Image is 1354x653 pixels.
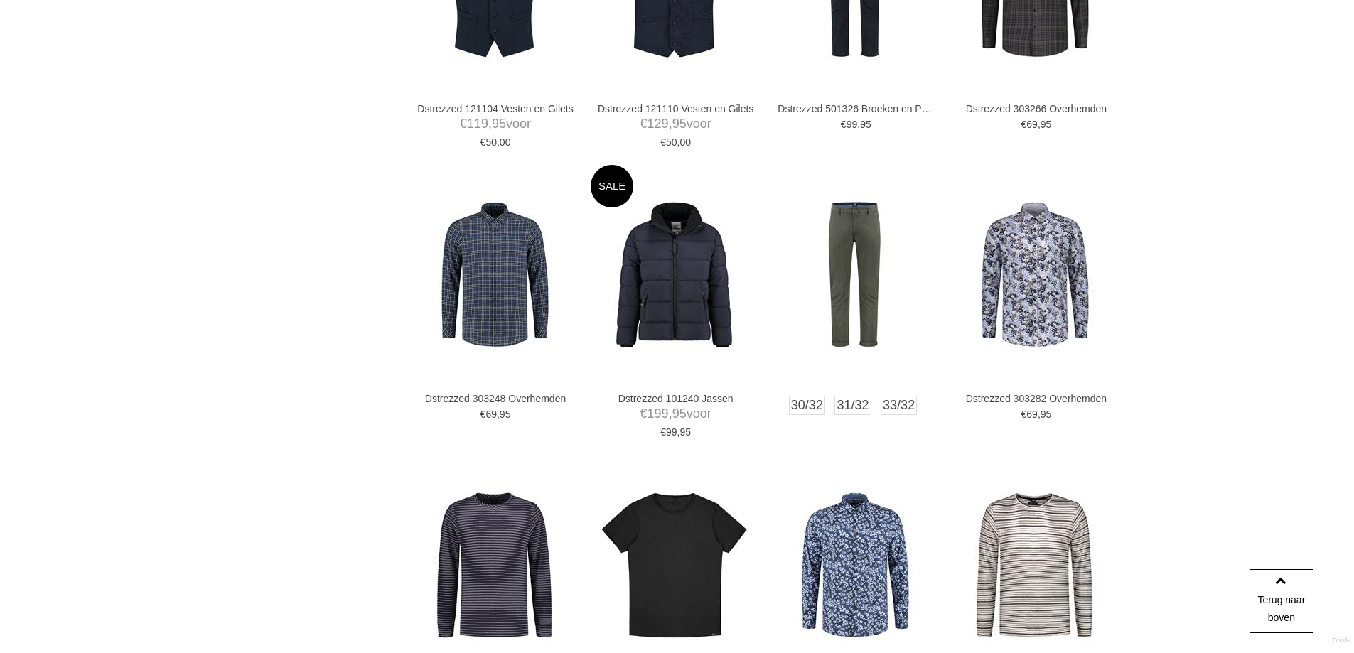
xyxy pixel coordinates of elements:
[778,102,934,115] a: Dstrezzed 501326 Broeken en Pantalons
[598,405,754,423] span: voor
[951,482,1118,649] img: Dstrezzed 202426 T-shirts
[598,392,754,405] a: Dstrezzed 101240 Jassen
[417,392,574,405] a: Dstrezzed 303248 Overhemden
[841,119,847,130] span: €
[480,409,486,420] span: €
[1026,119,1038,130] span: 69
[1021,119,1027,130] span: €
[467,117,488,131] span: 119
[648,117,669,131] span: 129
[660,426,666,438] span: €
[500,136,511,148] span: 00
[672,117,687,131] span: 95
[598,115,754,133] span: voor
[660,136,666,148] span: €
[679,426,691,438] span: 95
[677,136,680,148] span: ,
[958,392,1114,405] a: Dstrezzed 303282 Overhemden
[669,406,672,421] span: ,
[1041,409,1052,420] span: 95
[460,117,467,131] span: €
[857,119,860,130] span: ,
[677,426,680,438] span: ,
[497,136,500,148] span: ,
[669,117,672,131] span: ,
[1021,409,1027,420] span: €
[1026,409,1038,420] span: 69
[1038,409,1041,420] span: ,
[1041,119,1052,130] span: 95
[951,191,1118,358] img: Dstrezzed 303282 Overhemden
[1038,119,1041,130] span: ,
[488,117,492,131] span: ,
[679,136,691,148] span: 00
[834,396,871,415] a: 31/32
[598,102,754,115] a: Dstrezzed 121110 Vesten en Gilets
[411,482,578,649] img: Dstrezzed 261010d Truien
[500,409,511,420] span: 95
[666,136,677,148] span: 50
[666,426,677,438] span: 99
[485,409,497,420] span: 69
[480,136,486,148] span: €
[492,117,506,131] span: 95
[881,396,917,415] a: 33/32
[497,409,500,420] span: ,
[485,136,497,148] span: 50
[417,115,574,133] span: voor
[411,191,578,358] img: Dstrezzed 303248 Overhemden
[640,117,648,131] span: €
[591,191,758,358] img: Dstrezzed 101240 Jassen
[417,102,574,115] a: Dstrezzed 121104 Vesten en Gilets
[789,396,825,415] a: 30/32
[771,482,938,649] img: Dstrezzed 351014d Overhemden
[860,119,871,130] span: 95
[648,406,669,421] span: 199
[672,406,687,421] span: 95
[771,191,938,358] img: Dstrezzed 501310 Broeken en Pantalons
[1250,569,1313,633] a: Terug naar boven
[591,482,758,649] img: Dstrezzed 202274-nos T-shirts
[640,406,648,421] span: €
[847,119,858,130] span: 99
[1333,632,1350,649] a: Divide
[958,102,1114,115] a: Dstrezzed 303266 Overhemden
